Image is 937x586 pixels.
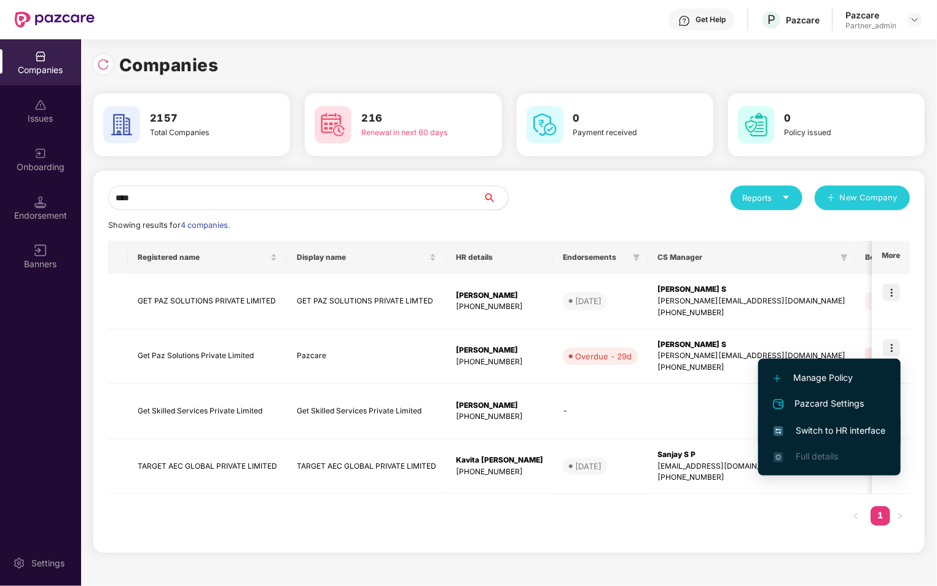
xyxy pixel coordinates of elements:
[782,193,790,201] span: caret-down
[767,12,775,27] span: P
[483,186,509,210] button: search
[287,384,446,439] td: Get Skilled Services Private Limited
[181,221,230,230] span: 4 companies.
[456,466,543,478] div: [PHONE_NUMBER]
[34,99,47,111] img: svg+xml;base64,PHN2ZyBpZD0iSXNzdWVzX2Rpc2FibGVkIiB4bWxucz0iaHR0cDovL3d3dy53My5vcmcvMjAwMC9zdmciIH...
[774,397,885,412] span: Pazcard Settings
[34,244,47,257] img: svg+xml;base64,PHN2ZyB3aWR0aD0iMTYiIGhlaWdodD0iMTYiIHZpZXdCb3g9IjAgMCAxNiAxNiIgZmlsbD0ibm9uZSIgeG...
[108,221,230,230] span: Showing results for
[28,557,68,569] div: Settings
[846,506,866,526] li: Previous Page
[883,284,900,301] img: icon
[575,350,632,362] div: Overdue - 29d
[871,506,890,525] a: 1
[34,196,47,208] img: svg+xml;base64,PHN2ZyB3aWR0aD0iMTQuNSIgaGVpZ2h0PSIxNC41IiB2aWV3Qm94PSIwIDAgMTYgMTYiIGZpbGw9Im5vbm...
[774,375,781,382] img: svg+xml;base64,PHN2ZyB4bWxucz0iaHR0cDovL3d3dy53My5vcmcvMjAwMC9zdmciIHdpZHRoPSIxMi4yMDEiIGhlaWdodD...
[657,307,845,319] div: [PHONE_NUMBER]
[361,111,460,127] h3: 216
[128,439,287,494] td: TARGET AEC GLOBAL PRIVATE LIMITED
[796,451,838,461] span: Full details
[657,284,845,295] div: [PERSON_NAME] S
[738,106,775,143] img: svg+xml;base64,PHN2ZyB4bWxucz0iaHR0cDovL3d3dy53My5vcmcvMjAwMC9zdmciIHdpZHRoPSI2MCIgaGVpZ2h0PSI2MC...
[456,400,543,412] div: [PERSON_NAME]
[630,250,643,265] span: filter
[845,21,896,31] div: Partner_admin
[573,111,672,127] h3: 0
[743,192,790,204] div: Reports
[128,241,287,274] th: Registered name
[150,127,249,138] div: Total Companies
[838,250,850,265] span: filter
[575,460,602,472] div: [DATE]
[573,127,672,138] div: Payment received
[827,193,835,203] span: plus
[527,106,563,143] img: svg+xml;base64,PHN2ZyB4bWxucz0iaHR0cDovL3d3dy53My5vcmcvMjAwMC9zdmciIHdpZHRoPSI2MCIgaGVpZ2h0PSI2MC...
[563,252,628,262] span: Endorsements
[657,295,845,307] div: [PERSON_NAME][EMAIL_ADDRESS][DOMAIN_NAME]
[13,557,25,569] img: svg+xml;base64,PHN2ZyBpZD0iU2V0dGluZy0yMHgyMCIgeG1sbnM9Imh0dHA6Ly93d3cudzMub3JnLzIwMDAvc3ZnIiB3aW...
[456,411,543,423] div: [PHONE_NUMBER]
[287,439,446,494] td: TARGET AEC GLOBAL PRIVATE LIMITED
[678,15,691,27] img: svg+xml;base64,PHN2ZyBpZD0iSGVscC0zMngzMiIgeG1sbnM9Imh0dHA6Ly93d3cudzMub3JnLzIwMDAvc3ZnIiB3aWR0aD...
[446,241,553,274] th: HR details
[287,241,446,274] th: Display name
[774,426,783,436] img: svg+xml;base64,PHN2ZyB4bWxucz0iaHR0cDovL3d3dy53My5vcmcvMjAwMC9zdmciIHdpZHRoPSIxNiIgaGVpZ2h0PSIxNi...
[865,292,896,310] span: GPA
[841,254,848,261] span: filter
[97,58,109,71] img: svg+xml;base64,PHN2ZyBpZD0iUmVsb2FkLTMyeDMyIiB4bWxucz0iaHR0cDovL3d3dy53My5vcmcvMjAwMC9zdmciIHdpZH...
[315,106,351,143] img: svg+xml;base64,PHN2ZyB4bWxucz0iaHR0cDovL3d3dy53My5vcmcvMjAwMC9zdmciIHdpZHRoPSI2MCIgaGVpZ2h0PSI2MC...
[287,329,446,385] td: Pazcare
[633,254,640,261] span: filter
[128,384,287,439] td: Get Skilled Services Private Limited
[785,111,884,127] h3: 0
[840,192,898,204] span: New Company
[575,295,602,307] div: [DATE]
[896,512,904,520] span: right
[872,241,910,274] th: More
[483,193,508,203] span: search
[657,362,845,373] div: [PHONE_NUMBER]
[910,15,920,25] img: svg+xml;base64,PHN2ZyBpZD0iRHJvcGRvd24tMzJ4MzIiIHhtbG5zPSJodHRwOi8vd3d3LnczLm9yZy8yMDAwL3N2ZyIgd2...
[774,424,885,437] span: Switch to HR interface
[890,506,910,526] button: right
[657,472,845,483] div: [PHONE_NUMBER]
[361,127,460,138] div: Renewal in next 60 days
[815,186,910,210] button: plusNew Company
[657,449,845,461] div: Sanjay S P
[103,106,140,143] img: svg+xml;base64,PHN2ZyB4bWxucz0iaHR0cDovL3d3dy53My5vcmcvMjAwMC9zdmciIHdpZHRoPSI2MCIgaGVpZ2h0PSI2MC...
[119,52,219,79] h1: Companies
[845,9,896,21] div: Pazcare
[456,345,543,356] div: [PERSON_NAME]
[15,12,95,28] img: New Pazcare Logo
[883,339,900,356] img: icon
[771,397,786,412] img: svg+xml;base64,PHN2ZyB4bWxucz0iaHR0cDovL3d3dy53My5vcmcvMjAwMC9zdmciIHdpZHRoPSIyNCIgaGVpZ2h0PSIyNC...
[786,14,820,26] div: Pazcare
[287,274,446,329] td: GET PAZ SOLUTIONS PRIVATE LIMTED
[456,290,543,302] div: [PERSON_NAME]
[456,301,543,313] div: [PHONE_NUMBER]
[456,356,543,368] div: [PHONE_NUMBER]
[553,384,648,439] td: -
[696,15,726,25] div: Get Help
[150,111,249,127] h3: 2157
[657,461,845,472] div: [EMAIL_ADDRESS][DOMAIN_NAME]
[657,252,836,262] span: CS Manager
[871,506,890,526] li: 1
[657,339,845,351] div: [PERSON_NAME] S
[846,506,866,526] button: left
[128,329,287,385] td: Get Paz Solutions Private Limited
[34,50,47,63] img: svg+xml;base64,PHN2ZyBpZD0iQ29tcGFuaWVzIiB4bWxucz0iaHR0cDovL3d3dy53My5vcmcvMjAwMC9zdmciIHdpZHRoPS...
[785,127,884,138] div: Policy issued
[297,252,427,262] span: Display name
[657,350,845,362] div: [PERSON_NAME][EMAIL_ADDRESS][DOMAIN_NAME]
[456,455,543,466] div: Kavita [PERSON_NAME]
[128,274,287,329] td: GET PAZ SOLUTIONS PRIVATE LIMITED
[852,512,860,520] span: left
[34,147,47,160] img: svg+xml;base64,PHN2ZyB3aWR0aD0iMjAiIGhlaWdodD0iMjAiIHZpZXdCb3g9IjAgMCAyMCAyMCIgZmlsbD0ibm9uZSIgeG...
[138,252,268,262] span: Registered name
[774,371,885,385] span: Manage Policy
[890,506,910,526] li: Next Page
[774,452,783,462] img: svg+xml;base64,PHN2ZyB4bWxucz0iaHR0cDovL3d3dy53My5vcmcvMjAwMC9zdmciIHdpZHRoPSIxNi4zNjMiIGhlaWdodD...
